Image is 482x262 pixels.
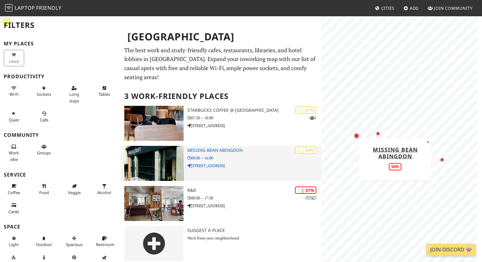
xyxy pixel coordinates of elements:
span: Video/audio calls [40,117,48,123]
span: Credit cards [8,209,19,214]
h3: Starbucks Coffee @ [GEOGRAPHIC_DATA] [187,108,321,113]
span: Natural light [9,242,19,247]
button: Spacious [64,233,84,250]
button: Coffee [4,181,24,198]
p: [STREET_ADDRESS] [187,203,321,209]
h3: Suggest a Place [187,228,321,233]
button: Tables [94,83,115,100]
p: Work from your neighborhood [187,235,321,241]
div: Map marker [372,127,384,140]
h3: Missing Bean Abingdon [187,148,321,153]
h3: Productivity [4,74,117,80]
a: LaptopFriendly LaptopFriendly [5,3,62,14]
img: R&R [124,186,184,221]
span: Coffee [8,190,20,195]
a: Cities [372,3,397,14]
p: 08:00 – 17:30 [187,195,321,201]
span: Friendly [36,4,61,11]
p: [STREET_ADDRESS] [187,163,321,169]
a: Missing Bean Abingdon | 54% Missing Bean Abingdon 08:00 – 16:00 [STREET_ADDRESS] [120,146,321,181]
a: Suggest a Place Work from your neighborhood [120,226,321,261]
span: Group tables [37,150,51,156]
span: Stable Wi-Fi [9,91,19,97]
button: Sockets [34,83,54,100]
h2: Filters [4,16,117,35]
button: Long stays [64,83,84,106]
button: Work vibe [4,141,24,164]
button: Groups [34,141,54,158]
a: Starbucks Coffee @ Market Place | 67% 1 Starbucks Coffee @ [GEOGRAPHIC_DATA] 07:30 – 18:00 [STREE... [120,106,321,141]
p: 08:00 – 16:00 [187,155,321,161]
h3: Community [4,132,117,138]
div: Map marker [350,129,363,142]
span: Quiet [9,117,19,123]
span: Add [410,5,419,11]
button: Outdoor [34,233,54,250]
p: The best work and study-friendly cafes, restaurants, libraries, and hotel lobbies in [GEOGRAPHIC_... [124,46,318,82]
button: Alcohol [94,181,115,198]
span: Veggie [68,190,81,195]
div: | 67% [295,106,316,114]
h2: 3 Work-Friendly Places [124,87,318,106]
h1: [GEOGRAPHIC_DATA] [122,28,320,45]
h3: Service [4,172,117,178]
img: Starbucks Coffee @ Market Place [124,106,184,141]
button: Wi-Fi [4,83,24,100]
span: Join Community [434,5,473,11]
span: Work-friendly tables [99,91,110,97]
button: Quiet [4,108,24,125]
p: [STREET_ADDRESS] [187,123,321,129]
span: Spacious [66,242,83,247]
span: Food [39,190,49,195]
span: Power sockets [37,91,51,97]
div: 54% [389,163,401,170]
a: R&R | 31% 13 R&R 08:00 – 17:30 [STREET_ADDRESS] [120,186,321,221]
img: gray-place-d2bdb4477600e061c01bd816cc0f2ef0cfcb1ca9e3ad78868dd16fb2af073a21.png [124,226,184,261]
span: Alcohol [97,190,111,195]
img: LaptopFriendly [5,4,13,12]
span: Long stays [69,91,79,103]
div: | 54% [295,146,316,154]
p: 07:30 – 18:00 [187,115,321,121]
button: Calls [34,108,54,125]
h3: My Places [4,41,117,47]
h3: Space [4,224,117,230]
button: Veggie [64,181,84,198]
h3: R&R [187,188,321,193]
div: | 31% [295,187,316,194]
a: Missing Bean Abingdon [373,146,418,160]
p: 1 [310,115,316,121]
a: Join Community [425,3,475,14]
a: Add [401,3,421,14]
span: Outdoor area [36,242,52,247]
a: Join Discord 👾 [426,244,476,256]
button: Light [4,233,24,250]
span: Laptop [15,4,35,11]
button: Food [34,181,54,198]
button: Close popup [425,138,431,145]
span: Restroom [96,242,115,247]
span: People working [9,150,19,162]
img: Missing Bean Abingdon [124,146,184,181]
div: Map marker [436,153,448,166]
span: Cities [381,5,394,11]
button: Restroom [94,233,115,250]
p: 1 3 [305,195,316,201]
button: Cards [4,200,24,217]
